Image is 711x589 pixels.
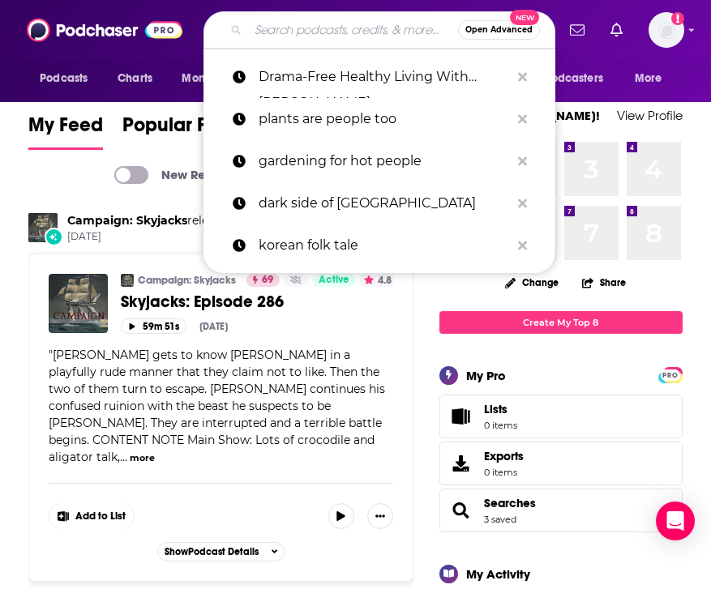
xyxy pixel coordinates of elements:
a: Create My Top 8 [439,311,683,333]
button: more [130,451,155,465]
a: PRO [661,368,680,380]
span: Lists [484,402,517,416]
h3: released a new episode [67,213,318,228]
span: " [49,348,385,464]
a: gardening for hot people [203,140,555,182]
span: 69 [262,272,273,288]
span: My Feed [28,113,103,147]
input: Search podcasts, credits, & more... [248,17,458,43]
img: Podchaser - Follow, Share and Rate Podcasts [27,15,182,45]
button: open menu [623,63,683,94]
a: 69 [246,274,280,287]
a: 3 saved [484,514,516,525]
img: Campaign: Skyjacks [28,213,58,242]
span: Skyjacks: Episode 286 [121,292,284,312]
a: Charts [107,63,162,94]
div: [DATE] [199,321,228,332]
span: [PERSON_NAME] gets to know [PERSON_NAME] in a playfully rude manner that they claim not to like. ... [49,348,385,464]
button: Open AdvancedNew [458,20,540,40]
span: ... [120,450,127,464]
span: Active [319,272,349,288]
span: Exports [484,449,524,463]
span: PRO [661,369,680,382]
div: New Episode [45,228,62,245]
button: Show profile menu [649,12,684,48]
a: Drama-Free Healthy Living With [PERSON_NAME] [203,56,555,98]
span: Charts [118,67,152,90]
span: Open Advanced [465,26,533,34]
button: open menu [28,63,109,94]
span: Lists [445,405,478,428]
a: dark side of [GEOGRAPHIC_DATA] [203,182,555,224]
a: Popular Feed [122,113,241,150]
button: open menu [170,63,260,94]
a: plants are people too [203,98,555,140]
img: Skyjacks: Episode 286 [49,274,108,333]
button: Show More Button [49,503,134,529]
p: gardening for hot people [259,140,510,182]
a: Exports [439,442,683,485]
button: Show More Button [367,503,393,529]
span: For Podcasters [525,67,603,90]
span: [DATE] [67,230,318,244]
span: 0 items [484,467,524,478]
a: Searches [484,496,536,510]
a: Skyjacks: Episode 286 [121,292,392,312]
span: Searches [439,489,683,532]
a: My Feed [28,113,103,150]
a: Show notifications dropdown [563,16,591,44]
img: Campaign: Skyjacks [121,274,134,287]
a: Active [312,274,356,287]
span: More [635,67,662,90]
a: korean folk tale [203,224,555,267]
a: Searches [445,499,478,522]
span: Add to List [75,510,126,523]
a: New Releases & Guests Only [114,166,328,184]
div: Search podcasts, credits, & more... [203,11,555,49]
img: User Profile [649,12,684,48]
span: Popular Feed [122,113,241,147]
div: My Activity [466,566,530,582]
a: Lists [439,395,683,438]
button: 59m 51s [121,318,186,334]
span: 0 items [484,420,517,431]
div: Open Intercom Messenger [656,502,695,540]
p: plants are people too [259,98,510,140]
a: View Profile [617,108,683,123]
button: ShowPodcast Details [157,542,285,561]
a: Campaign: Skyjacks [67,213,187,228]
span: Exports [445,452,478,475]
span: Podcasts [40,67,88,90]
span: Show Podcast Details [165,546,259,557]
button: Change [495,272,568,292]
a: Campaign: Skyjacks [138,274,236,287]
span: Monitoring [182,67,239,90]
p: Drama-Free Healthy Living With Jess Cording [259,56,510,98]
a: Show notifications dropdown [604,16,629,44]
button: Share [581,267,627,298]
button: open menu [515,63,627,94]
p: korean folk tale [259,224,510,267]
svg: Add a profile image [671,12,684,25]
div: My Pro [466,368,506,383]
span: Logged in as RebeccaThomas9000 [649,12,684,48]
span: New [510,10,539,25]
button: 4.8 [359,274,396,287]
p: dark side of seoul [259,182,510,224]
span: Lists [484,402,508,416]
